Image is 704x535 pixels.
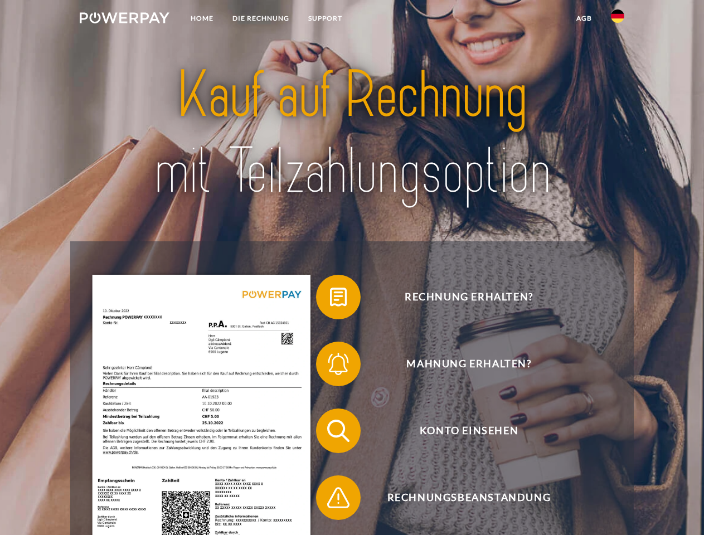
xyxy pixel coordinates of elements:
span: Rechnungsbeanstandung [332,475,605,520]
button: Rechnungsbeanstandung [316,475,606,520]
button: Rechnung erhalten? [316,275,606,319]
img: qb_bill.svg [324,283,352,311]
a: agb [567,8,601,28]
img: title-powerpay_de.svg [106,53,598,213]
img: qb_bell.svg [324,350,352,378]
img: de [611,9,624,23]
span: Konto einsehen [332,408,605,453]
img: qb_search.svg [324,417,352,445]
button: Mahnung erhalten? [316,342,606,386]
span: Mahnung erhalten? [332,342,605,386]
a: SUPPORT [299,8,352,28]
a: DIE RECHNUNG [223,8,299,28]
button: Konto einsehen [316,408,606,453]
img: qb_warning.svg [324,484,352,512]
img: logo-powerpay-white.svg [80,12,169,23]
span: Rechnung erhalten? [332,275,605,319]
a: Home [181,8,223,28]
